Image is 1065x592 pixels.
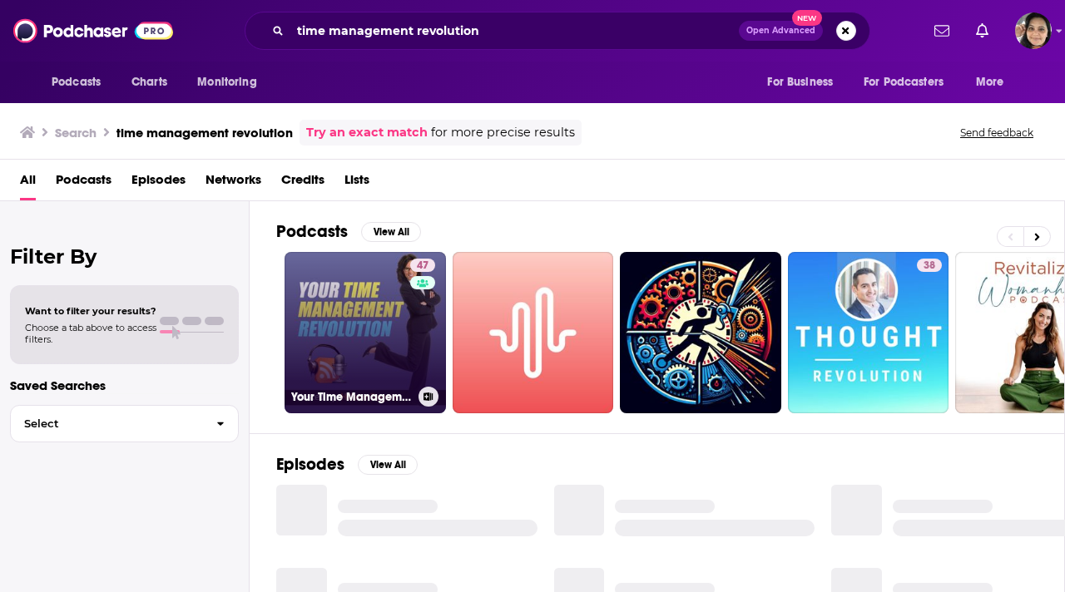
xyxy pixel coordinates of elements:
[417,258,428,274] span: 47
[10,244,239,269] h2: Filter By
[25,305,156,317] span: Want to filter your results?
[1015,12,1052,49] span: Logged in as shelbyjanner
[10,405,239,442] button: Select
[281,166,324,200] a: Credits
[969,17,995,45] a: Show notifications dropdown
[361,222,421,242] button: View All
[924,258,935,274] span: 38
[344,166,369,200] a: Lists
[792,10,822,26] span: New
[52,71,101,94] span: Podcasts
[1015,12,1052,49] button: Show profile menu
[739,21,823,41] button: Open AdvancedNew
[245,12,870,50] div: Search podcasts, credits, & more...
[767,71,833,94] span: For Business
[1015,12,1052,49] img: User Profile
[276,454,344,475] h2: Episodes
[131,71,167,94] span: Charts
[25,322,156,345] span: Choose a tab above to access filters.
[186,67,278,98] button: open menu
[11,418,203,429] span: Select
[410,259,435,272] a: 47
[40,67,122,98] button: open menu
[431,123,575,142] span: for more precise results
[864,71,944,94] span: For Podcasters
[290,17,739,44] input: Search podcasts, credits, & more...
[917,259,942,272] a: 38
[788,252,949,413] a: 38
[13,15,173,47] img: Podchaser - Follow, Share and Rate Podcasts
[20,166,36,200] a: All
[121,67,177,98] a: Charts
[116,125,293,141] h3: time management revolution
[291,390,412,404] h3: Your Time Management Revolution - productivity tips from The Inefficiency Assassin, [PERSON_NAME]
[206,166,261,200] a: Networks
[276,221,348,242] h2: Podcasts
[976,71,1004,94] span: More
[131,166,186,200] a: Episodes
[55,125,97,141] h3: Search
[964,67,1025,98] button: open menu
[358,455,418,475] button: View All
[276,454,418,475] a: EpisodesView All
[197,71,256,94] span: Monitoring
[853,67,968,98] button: open menu
[56,166,111,200] a: Podcasts
[955,126,1038,140] button: Send feedback
[746,27,815,35] span: Open Advanced
[755,67,854,98] button: open menu
[285,252,446,413] a: 47Your Time Management Revolution - productivity tips from The Inefficiency Assassin, [PERSON_NAME]
[10,377,239,393] p: Saved Searches
[928,17,956,45] a: Show notifications dropdown
[276,221,421,242] a: PodcastsView All
[306,123,428,142] a: Try an exact match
